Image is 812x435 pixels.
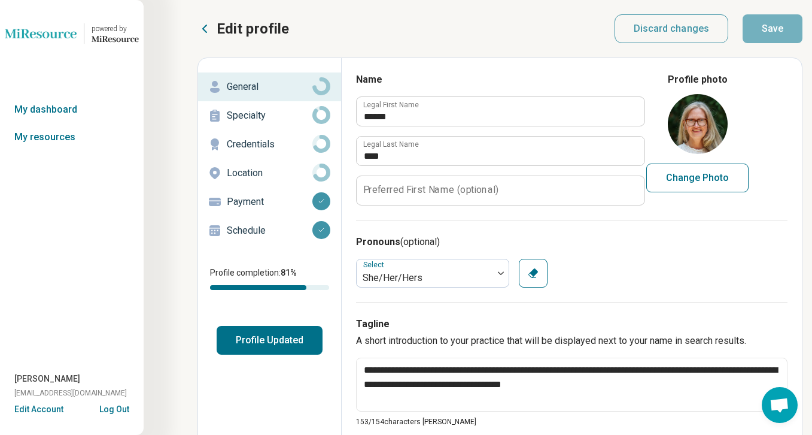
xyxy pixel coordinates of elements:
div: Profile completion [210,285,329,290]
a: Location [198,159,341,188]
button: Profile Updated [217,326,323,355]
label: Preferred First Name (optional) [363,185,498,195]
p: 153/ 154 characters [PERSON_NAME] [356,416,787,427]
a: Credentials [198,130,341,159]
h3: Name [356,72,644,87]
label: Select [363,261,387,269]
p: Specialty [227,108,312,123]
label: Legal Last Name [363,141,419,148]
div: Profile completion: [198,259,341,297]
p: Schedule [227,223,312,238]
button: Edit profile [197,19,289,38]
button: Discard changes [615,14,729,43]
legend: Profile photo [668,72,728,87]
a: General [198,72,341,101]
button: Save [743,14,802,43]
img: avatar image [668,94,728,154]
span: [PERSON_NAME] [14,373,80,385]
span: [EMAIL_ADDRESS][DOMAIN_NAME] [14,388,127,398]
p: Edit profile [217,19,289,38]
p: A short introduction to your practice that will be displayed next to your name in search results. [356,334,787,348]
p: Payment [227,195,312,209]
button: Edit Account [14,403,63,416]
a: Lionspowered by [5,19,139,48]
p: Location [227,166,312,180]
p: Credentials [227,137,312,152]
button: Change Photo [646,164,749,192]
label: Legal First Name [363,101,419,108]
span: (optional) [400,236,440,247]
a: Specialty [198,101,341,130]
span: 81 % [281,268,297,277]
div: She/Her/Hers [363,271,487,285]
h3: Pronouns [356,235,787,249]
a: Payment [198,188,341,216]
p: General [227,80,312,94]
img: Lions [5,19,77,48]
h3: Tagline [356,317,787,331]
div: Open chat [762,387,798,423]
button: Log Out [99,403,129,413]
div: powered by [92,23,139,34]
a: Schedule [198,216,341,245]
